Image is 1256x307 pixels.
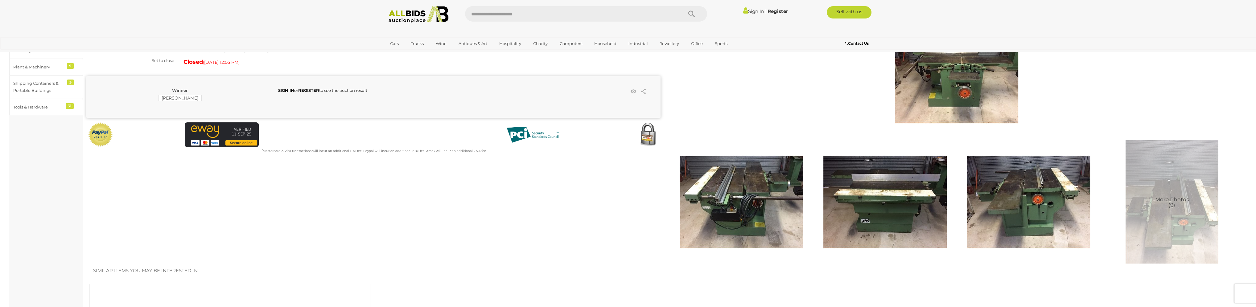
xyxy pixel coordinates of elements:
[93,268,1237,273] h2: Similar items you may be interested in
[386,49,438,59] a: [GEOGRAPHIC_DATA]
[67,80,74,85] div: 3
[262,149,487,153] small: Mastercard & Visa transactions will incur an additional 1.9% fee. Paypal will incur an additional...
[502,122,563,147] img: PCI DSS compliant
[845,41,868,46] b: Contact Us
[529,39,552,49] a: Charity
[185,122,259,147] img: eWAY Payment Gateway
[82,57,179,64] div: Set to close
[636,122,660,147] img: Secured by Rapid SSL
[495,39,525,49] a: Hospitality
[590,39,620,49] a: Household
[13,63,64,71] div: Plant & Machinery
[9,99,83,115] a: Tools & Hardware 31
[656,39,683,49] a: Jewellery
[13,104,64,111] div: Tools & Hardware
[1102,140,1242,264] a: More Photos(9)
[845,40,870,47] a: Contact Us
[768,8,788,14] a: Register
[676,6,707,22] button: Search
[278,88,367,93] span: or to see the auction result
[9,75,83,99] a: Shipping Containers & Portable Buildings 3
[183,59,203,65] strong: Closed
[687,39,707,49] a: Office
[67,63,74,69] div: 9
[823,140,947,264] img: Casadei M26 Universal Combination Woodworking Machine
[743,8,764,14] a: Sign In
[298,88,319,93] a: REGISTER
[9,59,83,75] a: Plant & Machinery 9
[1110,140,1233,264] img: Casadei M26 Universal Combination Woodworking Machine
[386,39,403,49] a: Cars
[172,88,188,93] b: Winner
[13,80,64,94] div: Shipping Containers & Portable Buildings
[556,39,586,49] a: Computers
[407,39,428,49] a: Trucks
[66,103,74,109] div: 31
[895,15,1018,139] img: Casadei M26 Universal Combination Woodworking Machine
[711,39,731,49] a: Sports
[1155,197,1188,208] span: More Photos (9)
[967,140,1090,264] img: Casadei M26 Universal Combination Woodworking Machine
[628,87,638,96] li: Watch this item
[765,8,767,14] span: |
[278,88,294,93] a: SIGN IN
[203,60,240,65] span: ( )
[204,59,238,65] span: [DATE] 12:05 PM
[432,39,451,49] a: Wine
[88,122,113,147] img: Official PayPal Seal
[158,95,202,101] mark: [PERSON_NAME]
[680,140,803,264] img: Casadei M26 Universal Combination Woodworking Machine
[455,39,491,49] a: Antiques & Art
[385,6,452,23] img: Allbids.com.au
[624,39,652,49] a: Industrial
[827,6,871,18] a: Sell with us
